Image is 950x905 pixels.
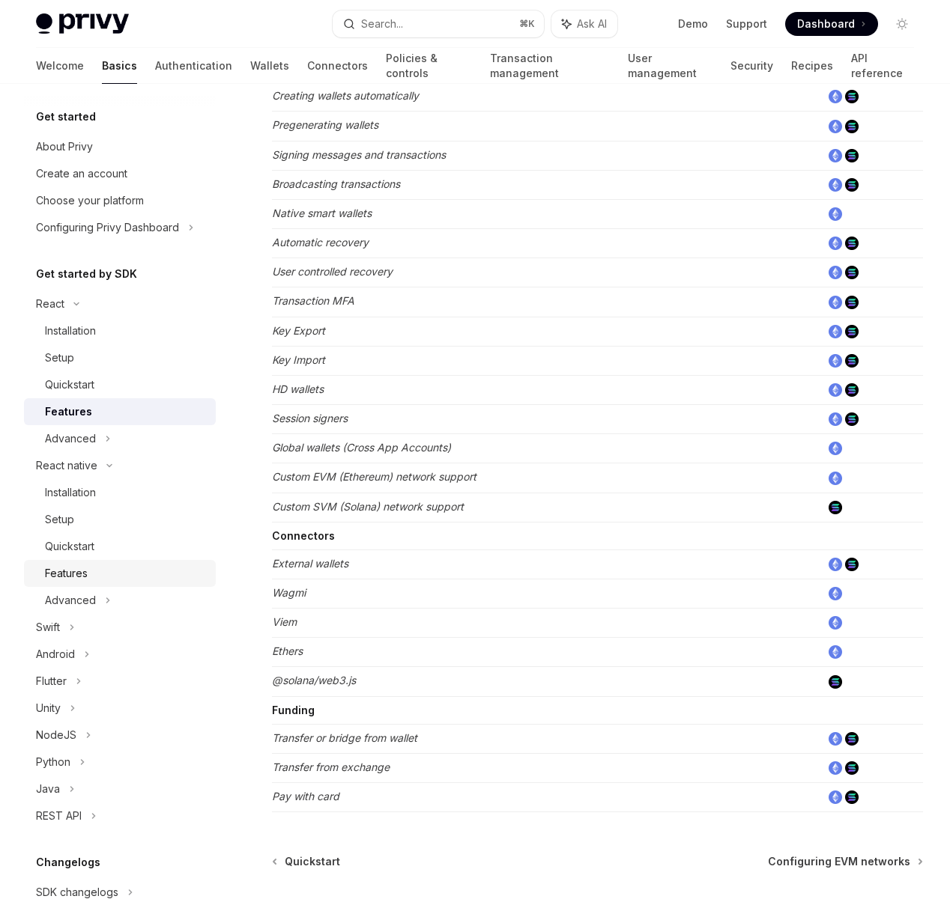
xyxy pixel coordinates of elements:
img: ethereum.png [829,645,842,659]
img: ethereum.png [829,266,842,279]
a: Connectors [307,48,368,84]
div: Swift [36,618,60,636]
div: Flutter [36,672,67,690]
button: Ask AI [551,10,617,37]
span: Dashboard [797,16,855,31]
img: ethereum.png [829,325,842,338]
a: Authentication [155,48,232,84]
a: Create an account [24,160,216,187]
img: ethereum.png [829,442,842,455]
button: Toggle dark mode [890,12,914,36]
a: Support [726,16,767,31]
img: solana.png [845,761,859,775]
img: light logo [36,13,129,34]
a: Features [24,398,216,425]
a: User management [628,48,712,84]
div: Features [45,403,92,421]
strong: Funding [272,704,315,716]
div: Configuring Privy Dashboard [36,219,179,237]
span: Configuring EVM networks [768,854,910,869]
em: Transfer or bridge from wallet [272,731,417,744]
a: Quickstart [24,371,216,398]
div: Python [36,753,70,771]
div: Quickstart [45,376,94,394]
em: Viem [272,615,297,628]
img: solana.png [845,383,859,397]
img: ethereum.png [829,383,842,397]
a: Policies & controls [386,48,472,84]
img: solana.png [845,412,859,426]
a: Quickstart [24,533,216,560]
em: Key Import [272,353,325,366]
a: About Privy [24,133,216,160]
a: Basics [102,48,137,84]
em: HD wallets [272,383,324,395]
h5: Get started [36,108,96,126]
img: ethereum.png [829,616,842,630]
a: Quickstart [273,854,340,869]
em: Signing messages and transactions [272,148,446,161]
em: Custom SVM (Solana) network support [272,500,464,513]
span: Quickstart [285,854,340,869]
img: ethereum.png [829,761,842,775]
div: Search... [361,15,403,33]
a: Choose your platform [24,187,216,214]
a: Installation [24,479,216,506]
a: Security [730,48,773,84]
div: Advanced [45,591,96,609]
div: React native [36,457,97,475]
em: Pay with card [272,790,339,802]
em: Custom EVM (Ethereum) network support [272,470,476,483]
em: Pregenerating wallets [272,118,378,131]
img: solana.png [845,325,859,338]
div: Setup [45,511,74,528]
div: NodeJS [36,726,76,744]
em: Wagmi [272,586,306,599]
img: solana.png [845,558,859,571]
div: Installation [45,322,96,340]
a: Setup [24,506,216,533]
h5: Changelogs [36,853,100,871]
strong: Connectors [272,529,335,542]
div: Android [36,645,75,663]
em: Automatic recovery [272,236,369,249]
a: API reference [851,48,914,84]
img: ethereum.png [829,149,842,162]
div: Java [36,780,60,798]
em: @solana/web3.js [272,674,356,686]
a: Transaction management [490,48,609,84]
img: solana.png [845,178,859,192]
div: React [36,295,64,313]
em: Transfer from exchange [272,761,390,773]
img: ethereum.png [829,558,842,571]
div: Create an account [36,165,127,183]
em: Broadcasting transactions [272,177,400,190]
a: Setup [24,344,216,371]
img: solana.png [845,790,859,804]
a: Wallets [250,48,289,84]
img: ethereum.png [829,90,842,103]
a: Features [24,560,216,587]
span: Ask AI [577,16,607,31]
a: Recipes [791,48,833,84]
div: Advanced [45,430,96,448]
em: Session signers [272,412,348,424]
em: Creating wallets automatically [272,89,419,102]
h5: Get started by SDK [36,265,137,283]
a: Demo [678,16,708,31]
img: ethereum.png [829,237,842,250]
img: solana.png [845,266,859,279]
em: User controlled recovery [272,265,393,278]
a: Welcome [36,48,84,84]
img: solana.png [829,501,842,514]
a: Installation [24,317,216,344]
img: ethereum.png [829,790,842,804]
img: ethereum.png [829,207,842,221]
em: Native smart wallets [272,207,372,219]
em: External wallets [272,557,348,570]
img: ethereum.png [829,472,842,485]
img: ethereum.png [829,587,842,600]
div: Installation [45,484,96,502]
img: solana.png [845,732,859,746]
a: Dashboard [785,12,878,36]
